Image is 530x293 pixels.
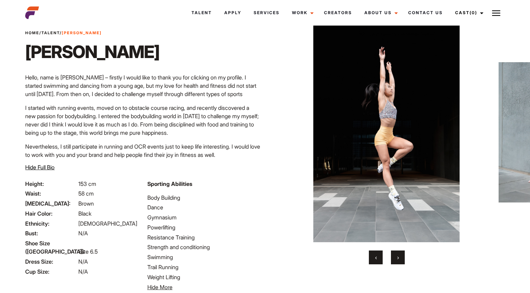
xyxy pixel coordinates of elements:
[25,41,159,62] h1: [PERSON_NAME]
[78,230,88,237] span: N/A
[147,253,261,261] li: Swimming
[25,257,77,266] span: Dress Size:
[78,190,94,197] span: 58 cm
[147,263,261,271] li: Trail Running
[25,164,55,171] span: Hide Full Bio
[25,30,39,35] a: Home
[147,223,261,231] li: Powerlifting
[147,233,261,242] li: Resistance Training
[25,142,261,159] p: Nevertheless, I still participate in running and OCR events just to keep life interesting. I woul...
[397,254,399,261] span: Next
[147,284,173,291] span: Hide More
[185,3,218,22] a: Talent
[78,200,94,207] span: Brown
[25,209,77,218] span: Hair Color:
[25,180,77,188] span: Height:
[78,268,88,275] span: N/A
[25,229,77,237] span: Bust:
[25,104,261,137] p: I started with running events, moved on to obstacle course racing, and recently discovered a new ...
[147,180,192,187] strong: Sporting Abilities
[218,3,247,22] a: Apply
[25,30,102,36] span: / /
[470,10,477,15] span: (0)
[286,3,318,22] a: Work
[78,258,88,265] span: N/A
[147,213,261,221] li: Gymnasium
[25,199,77,208] span: [MEDICAL_DATA]:
[41,30,60,35] a: Talent
[25,219,77,228] span: Ethnicity:
[62,30,102,35] strong: [PERSON_NAME]
[25,267,77,276] span: Cup Size:
[147,243,261,251] li: Strength and conditioning
[78,180,96,187] span: 153 cm
[147,273,261,281] li: Weight Lifting
[247,3,286,22] a: Services
[358,3,402,22] a: About Us
[492,9,500,17] img: Burger icon
[78,248,98,255] span: Size 6.5
[25,163,55,171] button: Hide Full Bio
[281,22,492,242] img: Katherine Melbourne based balinese fitness model jumping cotemporary style damce move
[375,254,377,261] span: Previous
[318,3,358,22] a: Creators
[25,73,261,98] p: Hello, name is [PERSON_NAME] – firstly I would like to thank you for clicking on my profile. I st...
[402,3,449,22] a: Contact Us
[147,203,261,211] li: Dance
[147,193,261,202] li: Body Building
[25,239,77,256] span: Shoe Size ([GEOGRAPHIC_DATA]):
[449,3,488,22] a: Cast(0)
[78,210,91,217] span: Black
[78,220,137,227] span: [DEMOGRAPHIC_DATA]
[25,6,39,20] img: cropped-aefm-brand-fav-22-square.png
[25,189,77,198] span: Waist:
